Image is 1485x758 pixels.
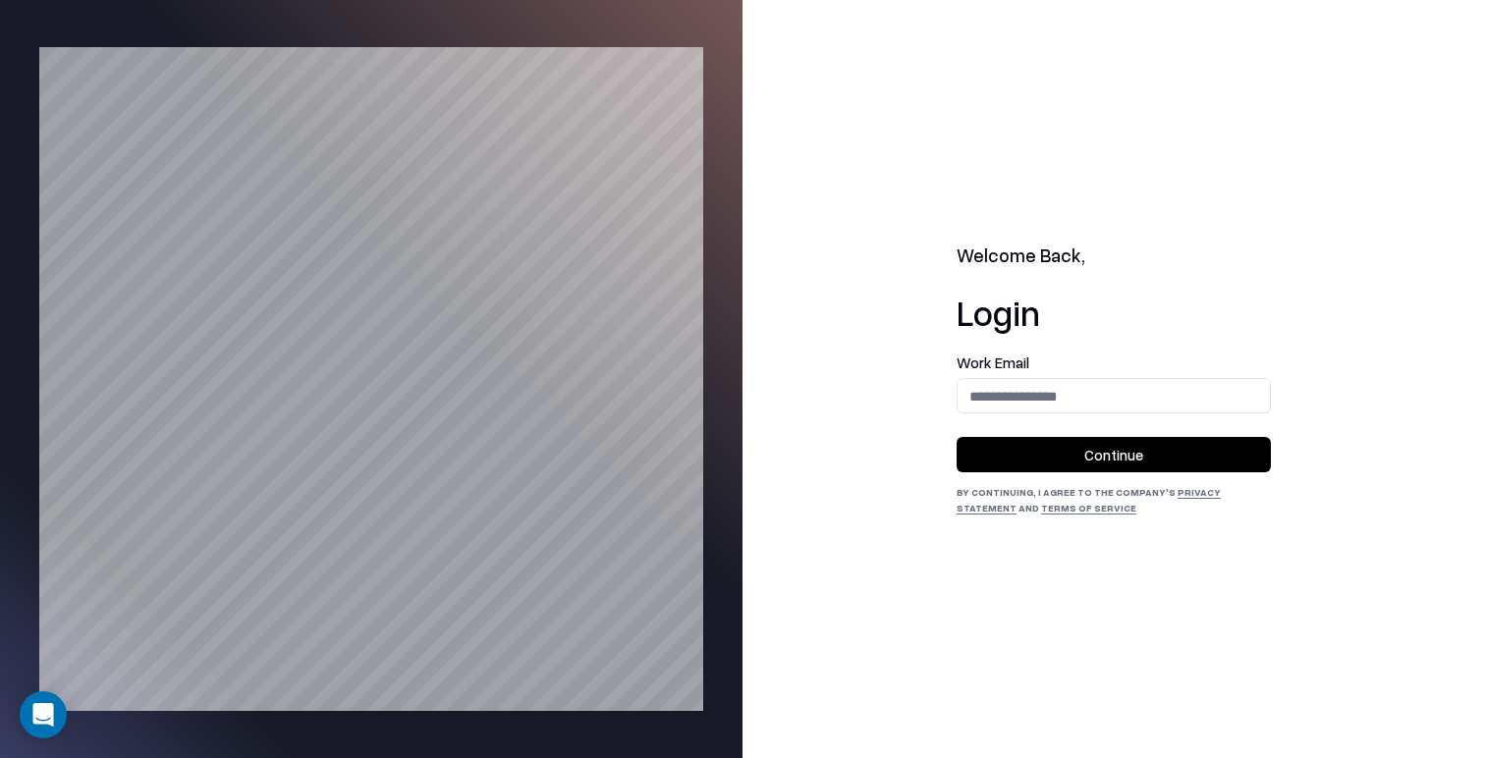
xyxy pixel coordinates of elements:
h2: Welcome Back, [957,243,1271,270]
h1: Login [957,293,1271,332]
div: By continuing, I agree to the Company's and [957,484,1271,515]
a: Terms of Service [1041,502,1136,514]
label: Work Email [957,355,1271,370]
div: Open Intercom Messenger [20,691,67,738]
button: Continue [957,437,1271,472]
